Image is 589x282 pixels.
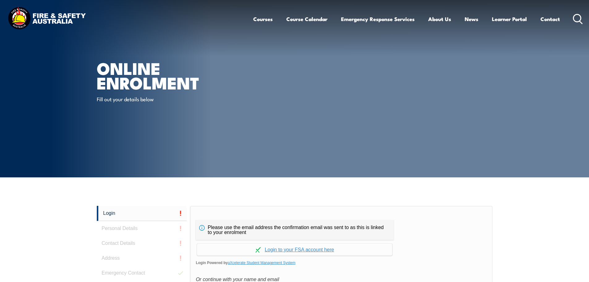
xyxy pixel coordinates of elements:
p: Fill out your details below [97,95,210,102]
a: Login [97,206,187,221]
a: aXcelerate Student Management System [228,261,296,265]
h1: Online Enrolment [97,61,250,89]
a: Learner Portal [492,11,527,27]
a: News [465,11,478,27]
a: Contact [540,11,560,27]
a: About Us [428,11,451,27]
span: Login Powered by [196,258,487,267]
a: Courses [253,11,273,27]
img: Log in withaxcelerate [255,247,261,253]
a: Course Calendar [286,11,327,27]
a: Emergency Response Services [341,11,415,27]
div: Please use the email address the confirmation email was sent to as this is linked to your enrolment [196,220,394,240]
